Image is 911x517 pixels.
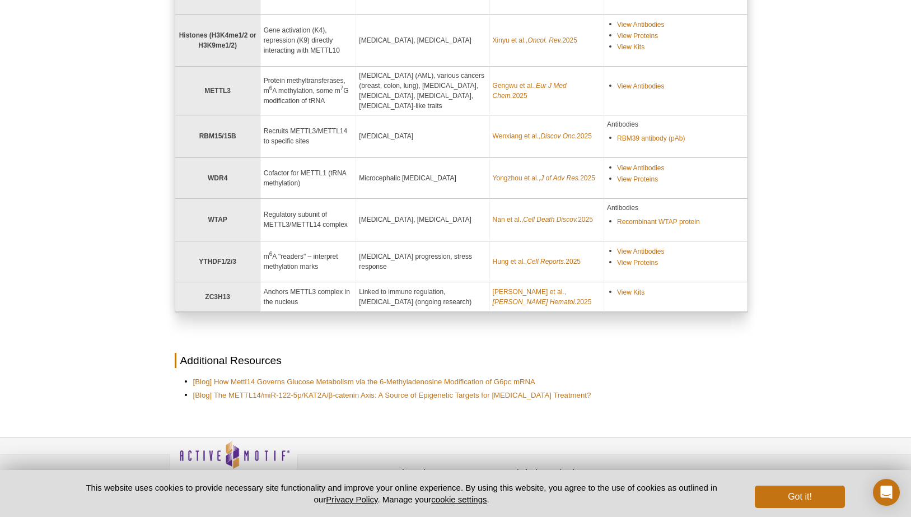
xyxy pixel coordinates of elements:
td: [MEDICAL_DATA] [356,115,489,158]
a: View Antibodies [617,163,665,173]
a: [PERSON_NAME] et al.,[PERSON_NAME] Hematol.2025 [493,287,601,307]
a: Wenxiang et al.,Discov Onc.2025 [493,131,592,141]
em: Cell Death Discov. [523,216,578,223]
a: Hung et al.,Cell Reports.2025 [493,257,581,267]
h2: Additional Resources [175,353,748,368]
em: Discov Onc. [540,132,577,140]
a: View Antibodies [617,20,665,30]
p: This website uses cookies to provide necessary site functionality and improve your online experie... [67,482,737,505]
strong: METTL3 [204,87,231,95]
td: Gene activation (K4), repression (K9) directly interacting with METTL10 [261,15,357,67]
table: Click to Verify - This site chose Symantec SSL for secure e-commerce and confidential communicati... [617,457,701,483]
a: RBM39 antibody (pAb) [617,133,685,143]
em: J of Adv Res. [540,174,580,182]
td: Microcephalic [MEDICAL_DATA] [356,158,489,199]
button: Got it! [755,486,844,508]
a: Nan et al.,Cell Death Discov.2025 [493,215,593,225]
strong: Histones (H3K4me1/2 or H3K9me1/2) [179,31,256,49]
sup: 6 [269,251,273,257]
a: [Blog] How Mettl14 Governs Glucose Metabolism via the 6-Methyladenosine Modification of G6pc mRNA [193,377,535,387]
strong: WTAP [208,216,227,223]
a: Privacy Policy [326,495,377,504]
a: Yongzhou et al.,J of Adv Res.2025 [493,173,595,183]
em: Oncol. Rev. [527,36,562,44]
td: Regulatory subunit of METTL3/METTL14 complex [261,199,357,241]
a: View Kits [617,42,644,52]
td: m A "readers" – interpret methylation marks [261,241,357,282]
sup: 7 [340,85,344,91]
strong: WDR4 [208,174,227,182]
strong: ZC3H13 [205,293,230,301]
td: [MEDICAL_DATA] (AML), various cancers (breast, colon, lung), [MEDICAL_DATA], [MEDICAL_DATA], [MED... [356,67,489,115]
a: Xinyu et al.,Oncol. Rev.2025 [493,35,577,45]
td: [MEDICAL_DATA], [MEDICAL_DATA] [356,15,489,67]
a: View Antibodies [617,246,665,257]
td: Linked to immune regulation, [MEDICAL_DATA] (ongoing research) [356,282,489,312]
p: Antibodies [607,119,744,129]
p: Antibodies [607,203,744,213]
strong: RBM15/15B [199,132,236,140]
td: [MEDICAL_DATA] progression, stress response [356,241,489,282]
td: Recruits METTL3/METTL14 to specific sites [261,115,357,158]
em: [PERSON_NAME] Hematol. [493,298,577,306]
a: View Proteins [617,258,658,268]
sup: 6 [269,85,273,91]
a: View Proteins [617,174,658,184]
em: Cell Reports. [527,258,566,266]
div: Open Intercom Messenger [873,479,900,506]
a: View Kits [617,287,644,297]
a: View Antibodies [617,81,665,91]
h4: Epigenetic News [393,468,499,478]
a: [Blog] The METTL14/miR-122-5p/KAT2A/β-catenin Axis: A Source of Epigenetic Targets for [MEDICAL_D... [193,390,591,400]
em: Eur J Med Chem. [493,82,567,100]
a: Gengwu et al.,Eur J Med Chem.2025 [493,81,601,101]
td: Cofactor for METTL1 (tRNA methylation) [261,158,357,199]
button: cookie settings [431,495,487,504]
td: [MEDICAL_DATA], [MEDICAL_DATA] [356,199,489,241]
strong: YTHDF1/2/3 [199,258,236,266]
td: Anchors METTL3 complex in the nucleus [261,282,357,312]
img: Active Motif, [169,437,298,483]
a: View Proteins [617,31,658,41]
h4: Technical Downloads [505,468,611,478]
td: Protein methyltransferases, m A methylation, some m G modification of tRNA [261,67,357,115]
a: Recombinant WTAP protein [617,217,700,227]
